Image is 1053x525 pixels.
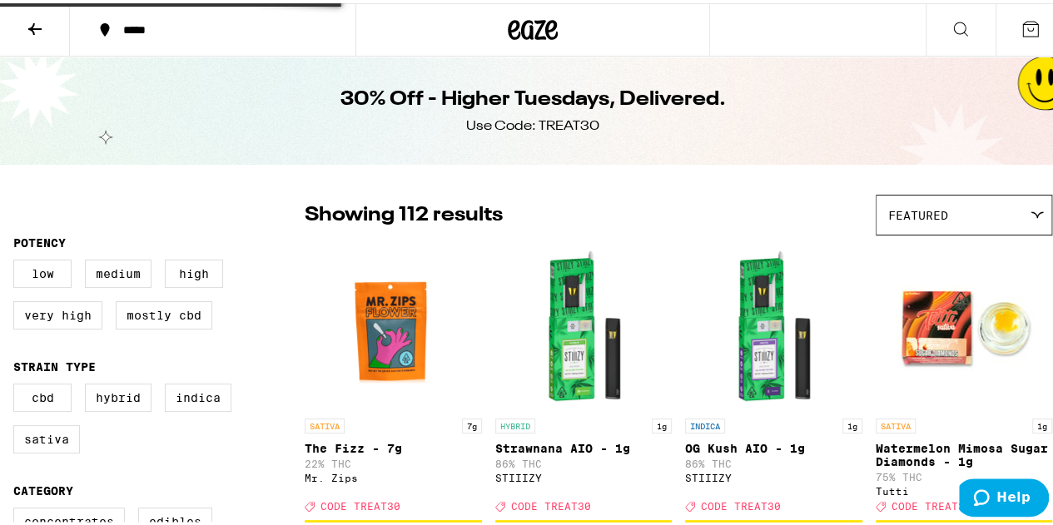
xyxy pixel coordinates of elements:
[652,415,672,430] p: 1g
[495,455,673,466] p: 86% THC
[685,240,862,517] a: Open page for OG Kush AIO - 1g from STIIIZY
[305,198,503,226] p: Showing 112 results
[305,240,482,517] a: Open page for The Fizz - 7g from Mr. Zips
[310,240,476,407] img: Mr. Zips - The Fizz - 7g
[685,469,862,480] div: STIIIZY
[701,498,781,508] span: CODE TREAT30
[85,256,151,285] label: Medium
[1032,415,1052,430] p: 1g
[892,498,971,508] span: CODE TREAT30
[305,438,482,452] p: The Fizz - 7g
[13,256,72,285] label: Low
[13,298,102,326] label: Very High
[876,468,1053,479] p: 75% THC
[495,438,673,452] p: Strawnana AIO - 1g
[881,240,1047,407] img: Tutti - Watermelon Mimosa Sugar Diamonds - 1g
[85,380,151,409] label: Hybrid
[305,469,482,480] div: Mr. Zips
[305,455,482,466] p: 22% THC
[340,82,726,111] h1: 30% Off - Higher Tuesdays, Delivered.
[466,114,599,132] div: Use Code: TREAT30
[305,415,345,430] p: SATIVA
[685,455,862,466] p: 86% THC
[13,357,96,370] legend: Strain Type
[13,233,66,246] legend: Potency
[116,298,212,326] label: Mostly CBD
[320,498,400,508] span: CODE TREAT30
[495,240,673,517] a: Open page for Strawnana AIO - 1g from STIIIZY
[876,483,1053,493] div: Tutti
[876,240,1053,517] a: Open page for Watermelon Mimosa Sugar Diamonds - 1g from Tutti
[888,206,948,219] span: Featured
[685,415,725,430] p: INDICA
[690,240,857,407] img: STIIIZY - OG Kush AIO - 1g
[13,380,72,409] label: CBD
[685,438,862,452] p: OG Kush AIO - 1g
[462,415,482,430] p: 7g
[165,256,223,285] label: High
[13,422,80,450] label: Sativa
[876,438,1053,465] p: Watermelon Mimosa Sugar Diamonds - 1g
[495,469,673,480] div: STIIIZY
[495,415,535,430] p: HYBRID
[959,475,1049,517] iframe: Opens a widget where you can find more information
[165,380,231,409] label: Indica
[876,415,916,430] p: SATIVA
[511,498,591,508] span: CODE TREAT30
[13,481,73,494] legend: Category
[500,240,667,407] img: STIIIZY - Strawnana AIO - 1g
[842,415,862,430] p: 1g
